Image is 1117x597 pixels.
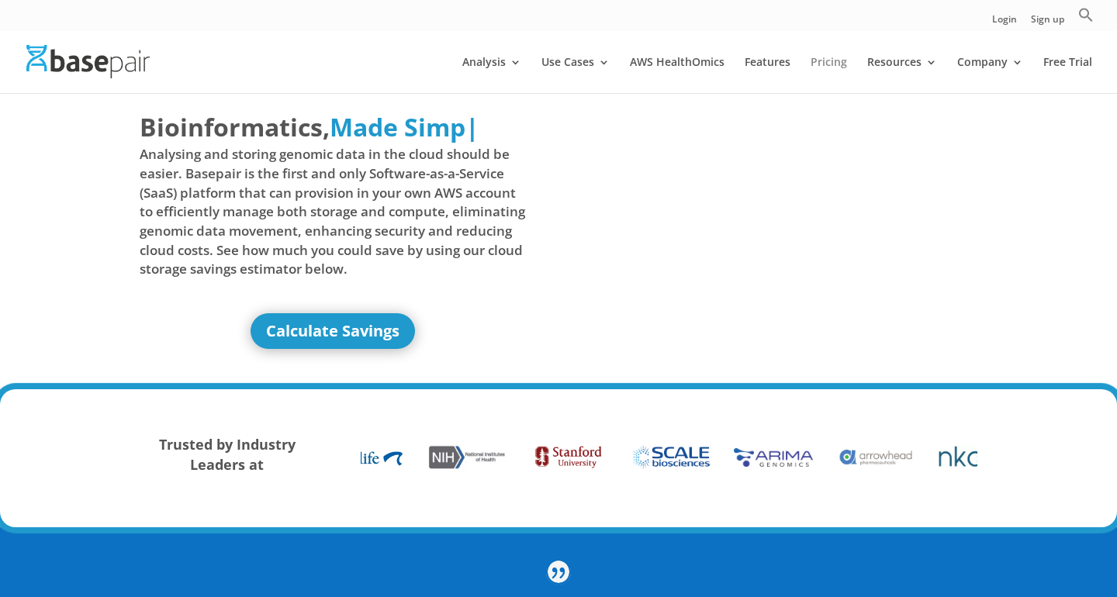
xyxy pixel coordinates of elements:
[251,313,415,349] a: Calculate Savings
[1031,15,1064,31] a: Sign up
[745,57,790,93] a: Features
[1078,7,1094,22] svg: Search
[159,435,296,474] strong: Trusted by Industry Leaders at
[992,15,1017,31] a: Login
[541,57,610,93] a: Use Cases
[140,109,330,145] span: Bioinformatics,
[140,145,526,278] span: Analysing and storing genomic data in the cloud should be easier. Basepair is the first and only ...
[26,45,150,78] img: Basepair
[811,57,847,93] a: Pricing
[957,57,1023,93] a: Company
[570,109,956,326] iframe: Basepair - NGS Analysis Simplified
[1078,7,1094,31] a: Search Icon Link
[462,57,521,93] a: Analysis
[867,57,937,93] a: Resources
[465,110,479,143] span: |
[1043,57,1092,93] a: Free Trial
[630,57,724,93] a: AWS HealthOmics
[330,110,465,143] span: Made Simp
